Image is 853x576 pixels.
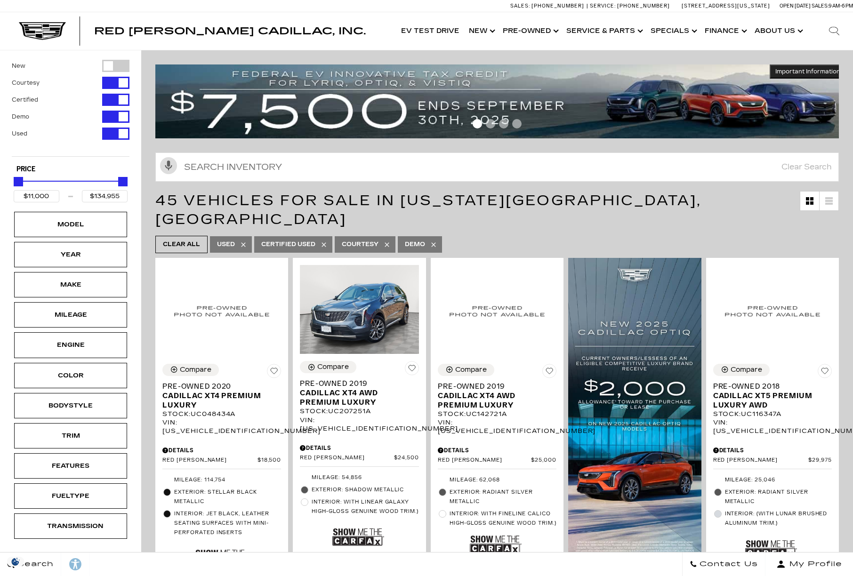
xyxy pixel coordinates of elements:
span: $24,500 [394,455,419,462]
a: Service: [PHONE_NUMBER] [587,3,672,8]
span: Sales: [510,3,530,9]
button: Save Vehicle [542,364,556,382]
div: TransmissionTransmission [14,513,127,539]
label: Used [12,129,27,138]
h5: Price [16,165,125,174]
button: Save Vehicle [818,364,832,382]
div: Compare [731,366,762,374]
li: Mileage: 25,046 [713,474,832,486]
button: Compare Vehicle [300,361,356,373]
span: Interior: Jet Black, Leather seating surfaces with mini-perforated inserts [174,509,281,537]
div: Transmission [47,521,94,531]
span: Go to slide 1 [473,119,482,128]
button: Compare Vehicle [713,364,770,376]
div: Price [14,174,128,202]
img: 2019 Cadillac XT4 AWD Premium Luxury [300,265,418,354]
span: $25,000 [531,457,556,464]
a: EV Test Drive [396,12,464,50]
div: VIN: [US_VEHICLE_IDENTIFICATION_NUMBER] [162,418,281,435]
span: Exterior: RADIANT SILVER METALLIC [450,488,556,506]
div: FueltypeFueltype [14,483,127,509]
div: Stock : UC142721A [438,410,556,418]
span: Sales: [812,3,829,9]
a: Red [PERSON_NAME] $24,500 [300,455,418,462]
a: Sales: [PHONE_NUMBER] [510,3,587,8]
div: Fueltype [47,491,94,501]
div: Compare [455,366,487,374]
span: Pre-Owned 2018 [713,382,825,391]
a: Pre-Owned [498,12,562,50]
div: Pricing Details - Pre-Owned 2020 Cadillac XT4 Premium Luxury [162,446,281,455]
a: Red [PERSON_NAME] Cadillac, Inc. [94,26,366,36]
input: Search Inventory [155,152,839,182]
span: Used [217,239,235,250]
span: [PHONE_NUMBER] [531,3,584,9]
span: Contact Us [697,558,758,571]
span: 45 Vehicles for Sale in [US_STATE][GEOGRAPHIC_DATA], [GEOGRAPHIC_DATA] [155,192,701,228]
span: Go to slide 3 [499,119,508,128]
input: Maximum [82,190,128,202]
div: BodystyleBodystyle [14,393,127,418]
a: Red [PERSON_NAME] $25,000 [438,457,556,464]
div: Filter by Vehicle Type [12,60,129,156]
li: Mileage: 62,068 [438,474,556,486]
span: Clear All [163,239,200,250]
a: Red [PERSON_NAME] $18,500 [162,457,281,464]
span: Pre-Owned 2019 [438,382,549,391]
span: $29,975 [808,457,832,464]
span: Exterior: Stellar Black Metallic [174,488,281,506]
a: Pre-Owned 2018Cadillac XT5 Premium Luxury AWD [713,382,832,410]
button: Compare Vehicle [438,364,494,376]
div: Color [47,370,94,381]
a: Pre-Owned 2019Cadillac XT4 AWD Premium Luxury [300,379,418,407]
span: Interior: With Fineline Calico high-gloss genuine wood trim.) [450,509,556,528]
img: 2018 Cadillac XT5 Premium Luxury AWD [713,265,832,357]
a: Red [PERSON_NAME] $29,975 [713,457,832,464]
span: Cadillac XT4 AWD Premium Luxury [438,391,549,410]
li: Mileage: 54,856 [300,472,418,484]
input: Minimum [14,190,59,202]
div: MileageMileage [14,302,127,328]
span: Exterior: SHADOW METALLIC [312,485,418,495]
img: Show Me the CARFAX 1-Owner Badge [470,532,522,566]
span: Interior: With Linear Galaxy high-gloss genuine wood trim.) [312,497,418,516]
svg: Click to toggle on voice search [160,157,177,174]
span: Red [PERSON_NAME] [162,457,258,464]
span: Red [PERSON_NAME] [713,457,809,464]
div: Pricing Details - Pre-Owned 2019 Cadillac XT4 AWD Premium Luxury [438,446,556,455]
div: Year [47,249,94,260]
div: Engine [47,340,94,350]
a: Finance [700,12,750,50]
span: Exterior: RADIANT SILVER METALLIC [725,488,832,506]
div: EngineEngine [14,332,127,358]
span: Courtesy [342,239,378,250]
div: YearYear [14,242,127,267]
li: Mileage: 114,754 [162,474,281,486]
div: Pricing Details - Pre-Owned 2019 Cadillac XT4 AWD Premium Luxury [300,444,418,452]
div: Mileage [47,310,94,320]
div: Pricing Details - Pre-Owned 2018 Cadillac XT5 Premium Luxury AWD [713,446,832,455]
img: Cadillac Dark Logo with Cadillac White Text [19,22,66,40]
span: 9 AM-6 PM [829,3,853,9]
div: Model [47,219,94,230]
div: Stock : UC207251A [300,407,418,416]
span: Demo [405,239,425,250]
button: Save Vehicle [267,364,281,382]
label: Certified [12,95,38,104]
div: VIN: [US_VEHICLE_IDENTIFICATION_NUMBER] [300,416,418,433]
span: Important Information [775,68,840,75]
img: 2020 Cadillac XT4 Premium Luxury [162,265,281,357]
span: Pre-Owned 2020 [162,382,274,391]
img: Show Me the CARFAX Badge [332,520,384,554]
div: Features [47,461,94,471]
a: [STREET_ADDRESS][US_STATE] [682,3,770,9]
div: ModelModel [14,212,127,237]
button: Save Vehicle [405,361,419,379]
div: Make [47,280,94,290]
span: Certified Used [261,239,315,250]
a: New [464,12,498,50]
div: Maximum Price [118,177,128,186]
div: Bodystyle [47,400,94,411]
label: New [12,61,25,71]
img: 2019 Cadillac XT4 AWD Premium Luxury [438,265,556,357]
